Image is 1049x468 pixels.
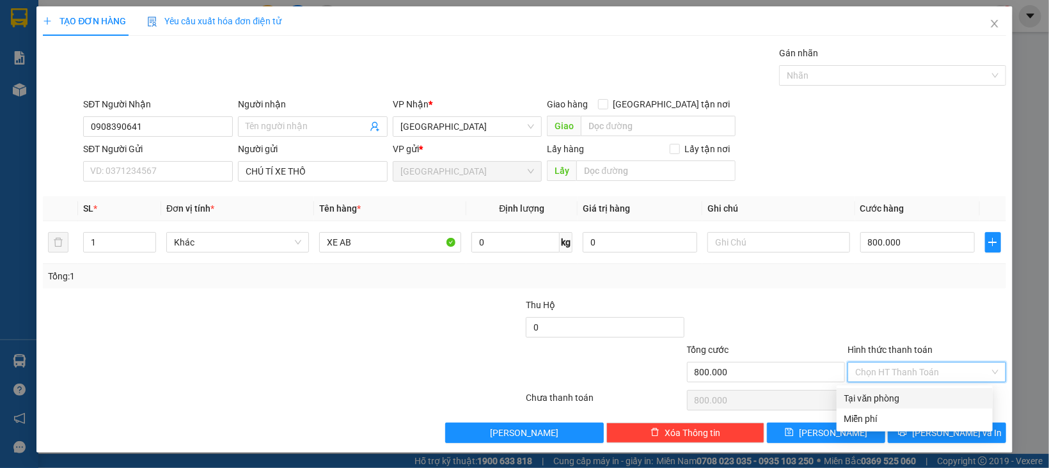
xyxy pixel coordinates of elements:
[848,345,933,355] label: Hình thức thanh toán
[977,6,1013,42] button: Close
[370,121,380,132] span: user-add
[799,426,867,440] span: [PERSON_NAME]
[393,142,542,156] div: VP gửi
[583,203,630,214] span: Giá trị hàng
[547,99,588,109] span: Giao hàng
[581,116,735,136] input: Dọc đường
[583,232,697,253] input: 0
[393,99,429,109] span: VP Nhận
[986,237,1000,247] span: plus
[147,17,157,27] img: icon
[547,116,581,136] span: Giao
[680,142,736,156] span: Lấy tận nơi
[13,45,68,61] div: Chưa cước :
[576,160,735,181] input: Dọc đường
[238,142,388,156] div: Người gửi
[48,232,68,253] button: delete
[110,61,152,77] div: VND
[86,17,91,29] span: 1
[547,144,584,154] span: Lấy hàng
[985,232,1001,253] button: plus
[500,203,545,214] span: Định lượng
[912,426,1002,440] span: [PERSON_NAME] và In
[526,300,555,310] span: Thu Hộ
[888,423,1006,443] button: printer[PERSON_NAME] và In
[166,203,214,214] span: Đơn vị tính
[990,19,1000,29] span: close
[651,428,659,438] span: delete
[147,16,282,26] span: Yêu cầu xuất hóa đơn điện tử
[860,203,904,214] span: Cước hàng
[319,232,462,253] input: VD: Bàn, Ghế
[844,412,985,426] div: Miễn phí
[68,45,110,61] div: 80.000
[608,97,736,111] span: [GEOGRAPHIC_DATA] tận nơi
[13,61,68,93] div: Tổng phải thu :
[785,428,794,438] span: save
[83,97,233,111] div: SĐT Người Nhận
[10,17,59,29] span: Tổng cộng
[445,423,604,443] button: [PERSON_NAME]
[43,17,52,26] span: plus
[110,45,152,61] div: VND
[48,269,405,283] div: Tổng: 1
[560,232,572,253] span: kg
[68,61,110,77] div: 80.000
[665,426,720,440] span: Xóa Thông tin
[400,162,535,181] span: Đà Lạt
[83,142,233,156] div: SĐT Người Gửi
[898,428,907,438] span: printer
[43,16,126,26] span: TẠO ĐƠN HÀNG
[150,17,182,29] span: 80.000
[687,345,729,355] span: Tổng cước
[491,426,559,440] span: [PERSON_NAME]
[702,196,855,221] th: Ghi chú
[547,160,576,181] span: Lấy
[319,203,361,214] span: Tên hàng
[238,97,388,111] div: Người nhận
[707,232,850,253] input: Ghi Chú
[83,203,93,214] span: SL
[779,48,818,58] label: Gán nhãn
[606,423,765,443] button: deleteXóa Thông tin
[767,423,885,443] button: save[PERSON_NAME]
[174,233,301,252] span: Khác
[524,391,686,413] div: Chưa thanh toán
[400,117,535,136] span: Đà Nẵng
[844,391,985,405] div: Tại văn phòng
